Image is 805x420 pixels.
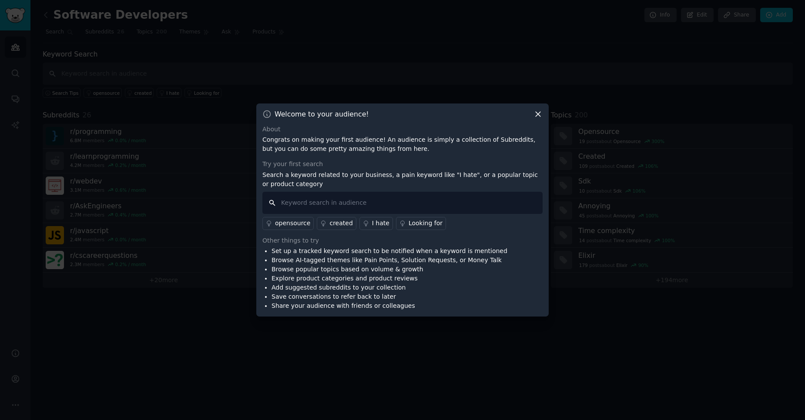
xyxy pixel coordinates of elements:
[275,219,310,228] div: opensource
[262,192,543,214] input: Keyword search in audience
[275,110,369,119] h3: Welcome to your audience!
[272,274,507,283] li: Explore product categories and product reviews
[272,301,507,310] li: Share your audience with friends or colleagues
[272,256,507,265] li: Browse AI-tagged themes like Pain Points, Solution Requests, or Money Talk
[396,217,446,230] a: Looking for
[262,135,543,153] p: Congrats on making your first audience! An audience is simply a collection of Subreddits, but you...
[372,219,389,228] div: I hate
[262,170,543,189] p: Search a keyword related to your business, a pain keyword like "I hate", or a popular topic or pr...
[329,219,352,228] div: created
[359,217,393,230] a: I hate
[409,219,443,228] div: Looking for
[272,283,507,292] li: Add suggested subreddits to your collection
[262,125,543,134] div: About
[317,217,356,230] a: created
[272,292,507,301] li: Save conversations to refer back to later
[262,217,314,230] a: opensource
[262,160,543,169] div: Try your first search
[262,236,543,245] div: Other things to try
[272,265,507,274] li: Browse popular topics based on volume & growth
[272,247,507,256] li: Set up a tracked keyword search to be notified when a keyword is mentioned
